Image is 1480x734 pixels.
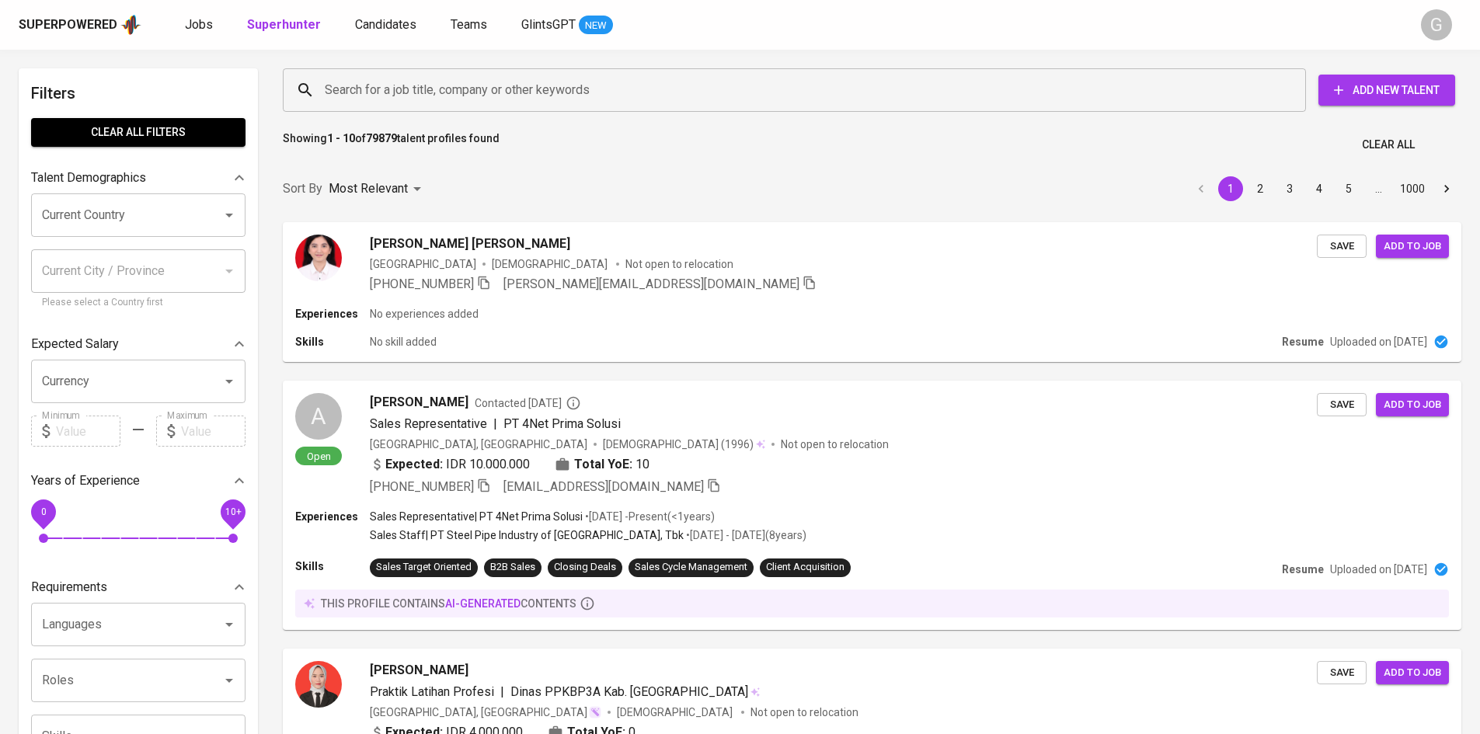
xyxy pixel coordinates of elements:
[31,335,119,353] p: Expected Salary
[1330,334,1427,350] p: Uploaded on [DATE]
[1384,396,1441,414] span: Add to job
[295,393,342,440] div: A
[218,204,240,226] button: Open
[218,370,240,392] button: Open
[295,334,370,350] p: Skills
[1218,176,1243,201] button: page 1
[493,415,497,433] span: |
[355,17,416,32] span: Candidates
[1384,238,1441,256] span: Add to job
[19,13,141,37] a: Superpoweredapp logo
[521,17,576,32] span: GlintsGPT
[370,455,530,474] div: IDR 10.000.000
[1317,661,1367,685] button: Save
[1356,130,1421,159] button: Clear All
[218,670,240,691] button: Open
[579,18,613,33] span: NEW
[295,661,342,708] img: 03fbc55fef9192b4340352423e012c57.jpg
[1330,562,1427,577] p: Uploaded on [DATE]
[370,306,479,322] p: No experiences added
[750,704,858,720] p: Not open to relocation
[583,509,715,524] p: • [DATE] - Present ( <1 years )
[31,118,246,147] button: Clear All filters
[1282,334,1324,350] p: Resume
[445,597,521,610] span: AI-generated
[355,16,420,35] a: Candidates
[40,506,46,517] span: 0
[1376,235,1449,259] button: Add to job
[120,13,141,37] img: app logo
[1376,393,1449,417] button: Add to job
[603,437,721,452] span: [DEMOGRAPHIC_DATA]
[451,16,490,35] a: Teams
[1318,75,1455,106] button: Add New Talent
[370,235,570,253] span: [PERSON_NAME] [PERSON_NAME]
[370,479,474,494] span: [PHONE_NUMBER]
[31,81,246,106] h6: Filters
[1366,181,1391,197] div: …
[766,560,844,575] div: Client Acquisition
[44,123,233,142] span: Clear All filters
[295,558,370,574] p: Skills
[1325,238,1359,256] span: Save
[503,479,704,494] span: [EMAIL_ADDRESS][DOMAIN_NAME]
[617,704,735,720] span: [DEMOGRAPHIC_DATA]
[385,455,443,474] b: Expected:
[31,578,107,597] p: Requirements
[329,175,427,204] div: Most Relevant
[1248,176,1273,201] button: Go to page 2
[370,256,476,272] div: [GEOGRAPHIC_DATA]
[329,179,408,198] p: Most Relevant
[636,455,649,474] span: 10
[635,560,747,575] div: Sales Cycle Management
[1376,661,1449,685] button: Add to job
[370,661,468,680] span: [PERSON_NAME]
[283,381,1461,630] a: AOpen[PERSON_NAME]Contacted [DATE]Sales Representative|PT 4Net Prima Solusi[GEOGRAPHIC_DATA], [GE...
[295,306,370,322] p: Experiences
[370,509,583,524] p: Sales Representative | PT 4Net Prima Solusi
[566,395,581,411] svg: By Batam recruiter
[31,329,246,360] div: Expected Salary
[283,179,322,198] p: Sort By
[283,222,1461,362] a: [PERSON_NAME] [PERSON_NAME][GEOGRAPHIC_DATA][DEMOGRAPHIC_DATA] Not open to relocation[PHONE_NUMBE...
[603,437,765,452] div: (1996)
[247,16,324,35] a: Superhunter
[283,130,500,159] p: Showing of talent profiles found
[31,169,146,187] p: Talent Demographics
[1277,176,1302,201] button: Go to page 3
[31,162,246,193] div: Talent Demographics
[1317,235,1367,259] button: Save
[370,277,474,291] span: [PHONE_NUMBER]
[490,560,535,575] div: B2B Sales
[56,416,120,447] input: Value
[1434,176,1459,201] button: Go to next page
[510,684,748,699] span: Dinas PPKBP3A Kab. [GEOGRAPHIC_DATA]
[1336,176,1361,201] button: Go to page 5
[1282,562,1324,577] p: Resume
[295,509,370,524] p: Experiences
[451,17,487,32] span: Teams
[376,560,472,575] div: Sales Target Oriented
[370,393,468,412] span: [PERSON_NAME]
[1307,176,1332,201] button: Go to page 4
[370,704,601,720] div: [GEOGRAPHIC_DATA], [GEOGRAPHIC_DATA]
[500,683,504,701] span: |
[589,706,601,718] img: magic_wand.svg
[185,16,216,35] a: Jobs
[684,527,806,543] p: • [DATE] - [DATE] ( 8 years )
[521,16,613,35] a: GlintsGPT NEW
[574,455,632,474] b: Total YoE:
[625,256,733,272] p: Not open to relocation
[554,560,616,575] div: Closing Deals
[185,17,213,32] span: Jobs
[370,437,587,452] div: [GEOGRAPHIC_DATA], [GEOGRAPHIC_DATA]
[492,256,610,272] span: [DEMOGRAPHIC_DATA]
[247,17,321,32] b: Superhunter
[321,596,576,611] p: this profile contains contents
[503,277,799,291] span: [PERSON_NAME][EMAIL_ADDRESS][DOMAIN_NAME]
[370,527,684,543] p: Sales Staff | PT Steel Pipe Industry of [GEOGRAPHIC_DATA], Tbk
[1384,664,1441,682] span: Add to job
[370,684,494,699] span: Praktik Latihan Profesi
[19,16,117,34] div: Superpowered
[31,471,140,490] p: Years of Experience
